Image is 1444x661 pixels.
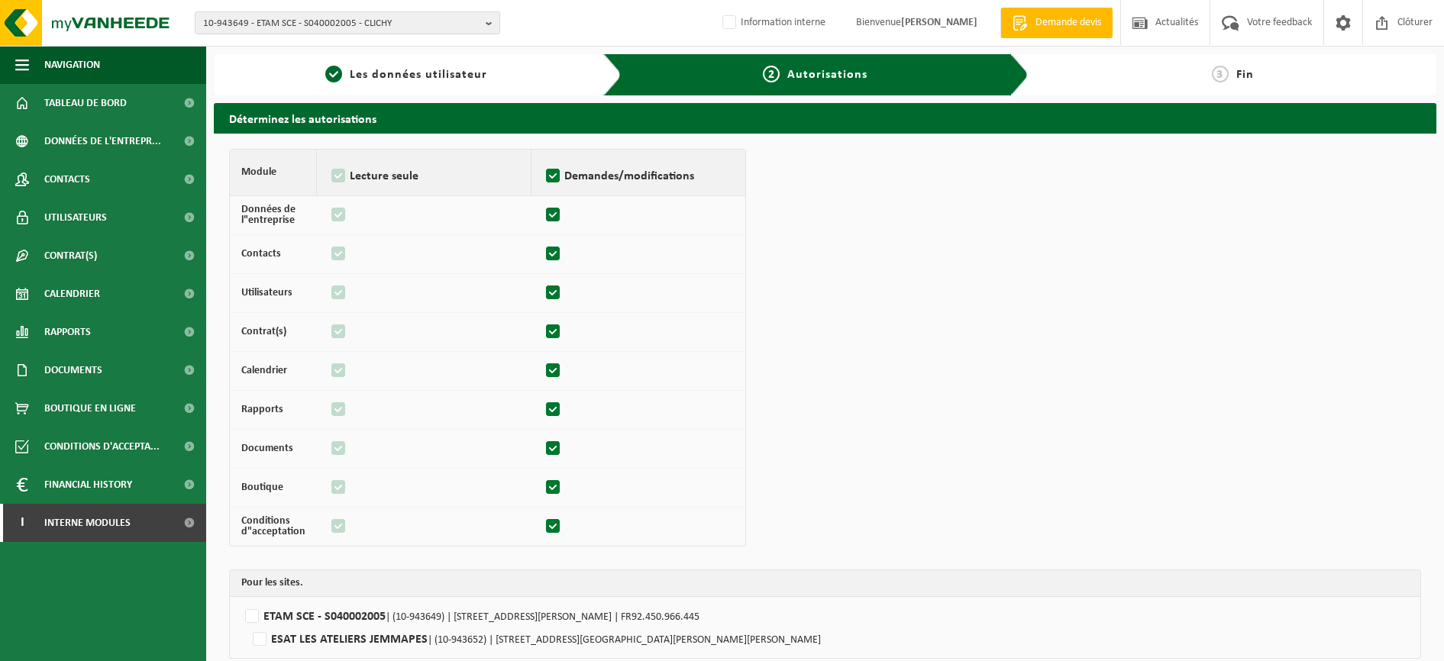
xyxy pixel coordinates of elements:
label: Demandes/modifications [543,165,734,188]
label: ESAT LES ATELIERS JEMMAPES [249,627,829,650]
label: Information interne [719,11,825,34]
span: Autorisations [787,69,867,81]
th: Pour les sites. [230,570,1420,597]
span: Utilisateurs [44,198,107,237]
strong: Utilisateurs [241,287,292,298]
h2: Déterminez les autorisations [214,103,1436,133]
span: Navigation [44,46,100,84]
span: Financial History [44,466,132,504]
span: Boutique en ligne [44,389,136,427]
th: Module [230,150,317,196]
strong: Boutique [241,482,283,493]
span: 3 [1212,66,1229,82]
label: ETAM SCE - S040002005 [241,605,1409,627]
strong: Conditions d"acceptation [241,515,305,537]
span: Documents [44,351,102,389]
span: 10-943649 - ETAM SCE - S040002005 - CLICHY [203,12,480,35]
strong: Documents [241,443,293,454]
label: Lecture seule [328,165,519,188]
strong: Contrat(s) [241,326,286,337]
span: 1 [325,66,342,82]
span: Interne modules [44,504,131,542]
span: Données de l'entrepr... [44,122,161,160]
button: 10-943649 - ETAM SCE - S040002005 - CLICHY [195,11,500,34]
span: Demande devis [1032,15,1105,31]
strong: Données de l"entreprise [241,204,296,226]
span: | (10-943649) | [STREET_ADDRESS][PERSON_NAME] | FR92.450.966.445 [386,611,699,623]
strong: Calendrier [241,365,287,376]
a: 1Les données utilisateur [221,66,591,84]
span: Tableau de bord [44,84,127,122]
span: I [15,504,29,542]
span: Calendrier [44,275,100,313]
span: 2 [763,66,780,82]
span: Contrat(s) [44,237,97,275]
span: Conditions d'accepta... [44,427,160,466]
strong: Contacts [241,248,281,260]
span: Les données utilisateur [350,69,487,81]
span: Contacts [44,160,90,198]
strong: [PERSON_NAME] [901,17,977,28]
a: Demande devis [1000,8,1113,38]
span: Fin [1236,69,1254,81]
span: | (10-943652) | [STREET_ADDRESS][GEOGRAPHIC_DATA][PERSON_NAME][PERSON_NAME] [428,634,821,646]
span: Rapports [44,313,91,351]
strong: Rapports [241,404,283,415]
